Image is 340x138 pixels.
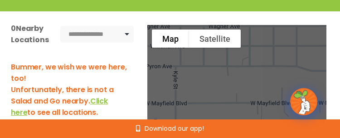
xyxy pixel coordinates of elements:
span: 0 [11,23,16,34]
button: Show satellite imagery [189,30,241,48]
a: Download our app! [136,125,204,132]
button: Show street map [152,30,189,48]
img: wpChatIcon [291,89,316,114]
div: Nearby Locations [11,23,50,45]
h3: Bummer, we wish we were here, too! Unfortunately, there is not a Salad and Go nearby. to see all ... [11,61,134,118]
span: Download our app! [145,125,204,132]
